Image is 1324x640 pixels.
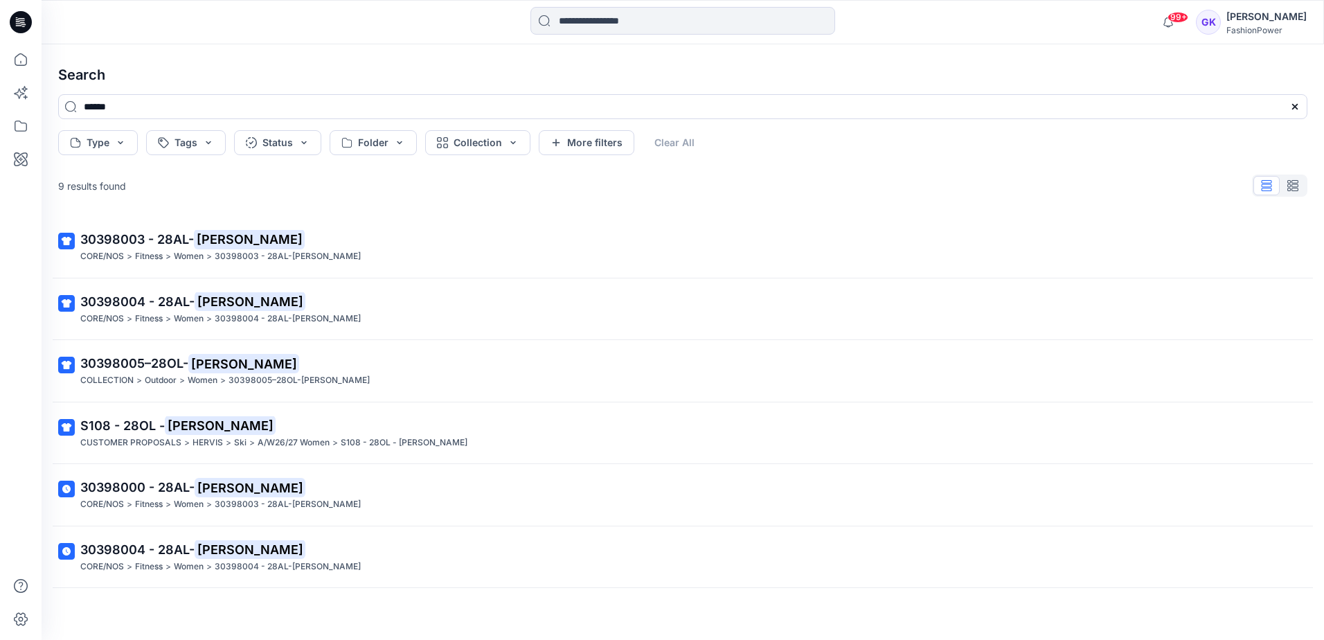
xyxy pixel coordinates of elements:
p: Outdoor [145,373,177,388]
p: Women [174,497,204,512]
button: Status [234,130,321,155]
button: Folder [330,130,417,155]
h4: Search [47,55,1318,94]
p: HERVIS [193,436,223,450]
p: CORE/NOS [80,560,124,574]
mark: [PERSON_NAME] [188,354,299,373]
p: COLLECTION [80,373,134,388]
a: 30398005–28OL-[PERSON_NAME]COLLECTION>Outdoor>Women>30398005–28OL-[PERSON_NAME] [50,346,1316,396]
p: 30398005–28OL-Rachel [229,373,370,388]
p: CORE/NOS [80,497,124,512]
p: CORE/NOS [80,249,124,264]
button: Type [58,130,138,155]
div: GK [1196,10,1221,35]
mark: [PERSON_NAME] [165,416,276,435]
p: Women [174,560,204,574]
a: 30398004 - 28AL-[PERSON_NAME]CORE/NOS>Fitness>Women>30398004 - 28AL-[PERSON_NAME] [50,532,1316,583]
p: Women [174,312,204,326]
p: A/W26/27 Women [258,436,330,450]
p: > [226,436,231,450]
a: S108 - 28OL -[PERSON_NAME]CUSTOMER PROPOSALS>HERVIS>Ski>A/W26/27 Women>S108 - 28OL - [PERSON_NAME] [50,408,1316,459]
div: [PERSON_NAME] [1226,8,1307,25]
a: 30398004 - 28AL-[PERSON_NAME]CORE/NOS>Fitness>Women>30398004 - 28AL-[PERSON_NAME] [50,284,1316,335]
p: > [206,249,212,264]
button: Collection [425,130,530,155]
p: > [127,560,132,574]
span: 30398003 - 28AL- [80,232,194,247]
a: 30398003 - 28AL-[PERSON_NAME]CORE/NOS>Fitness>Women>30398003 - 28AL-[PERSON_NAME] [50,222,1316,272]
p: > [127,249,132,264]
p: > [206,497,212,512]
p: Fitness [135,249,163,264]
div: FashionPower [1226,25,1307,35]
mark: [PERSON_NAME] [195,478,305,497]
p: Fitness [135,497,163,512]
p: 30398003 - 28AL-Rachel [215,497,361,512]
p: 30398004 - 28AL-Rachel [215,312,361,326]
button: More filters [539,130,634,155]
mark: [PERSON_NAME] [195,292,305,311]
span: 30398005–28OL- [80,356,188,371]
p: > [206,560,212,574]
mark: [PERSON_NAME] [195,540,305,559]
p: Ski [234,436,247,450]
p: > [165,312,171,326]
p: > [165,497,171,512]
p: CORE/NOS [80,312,124,326]
p: S108 - 28OL - Rachel [341,436,467,450]
span: S108 - 28OL - [80,418,165,433]
button: Tags [146,130,226,155]
p: > [127,497,132,512]
p: 9 results found [58,179,126,193]
p: > [220,373,226,388]
p: > [206,312,212,326]
p: > [179,373,185,388]
span: 99+ [1168,12,1188,23]
span: 30398000 - 28AL- [80,480,195,495]
p: > [136,373,142,388]
span: 30398004 - 28AL- [80,542,195,557]
p: Fitness [135,560,163,574]
p: > [165,560,171,574]
a: 30398000 - 28AL-[PERSON_NAME]CORE/NOS>Fitness>Women>30398003 - 28AL-[PERSON_NAME] [50,470,1316,520]
p: > [127,312,132,326]
p: > [184,436,190,450]
p: Women [188,373,217,388]
span: 30398004 - 28AL- [80,294,195,309]
p: 30398003 - 28AL-Rachel [215,249,361,264]
p: Fitness [135,312,163,326]
p: Women [174,249,204,264]
p: CUSTOMER PROPOSALS [80,436,181,450]
p: > [249,436,255,450]
p: > [332,436,338,450]
p: 30398004 - 28AL-Rachel [215,560,361,574]
p: > [165,249,171,264]
mark: [PERSON_NAME] [194,229,305,249]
